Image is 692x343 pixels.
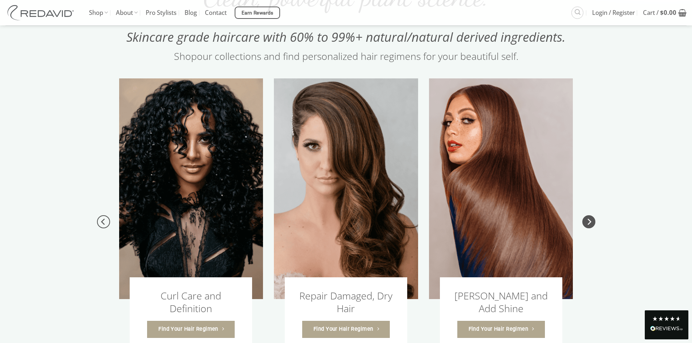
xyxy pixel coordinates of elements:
span: Cart / [643,4,676,22]
span: $ [660,8,664,17]
span: Find Your Hair Regimen [469,325,529,333]
a: Earn Rewards [235,7,280,19]
div: 4.8 Stars [652,316,681,322]
span: Find Your Hair Regimen [158,325,218,333]
h2: our collections and find personalized hair regimens for your beautiful self. [114,50,579,63]
bdi: 0.00 [660,8,676,17]
a: Find Your Hair Regimen [147,321,235,338]
img: REVIEWS.io [650,326,683,331]
div: Read All Reviews [650,324,683,334]
span: Find Your Hair Regimen [313,325,373,333]
div: Read All Reviews [645,310,688,339]
span: Earn Rewards [242,9,274,17]
h3: Repair Damaged, Dry Hair [296,289,396,315]
h3: Curl Care and Definition [141,289,241,315]
img: REDAVID Salon Products | United States [5,5,78,20]
a: Find Your Hair Regimen [302,321,390,338]
h3: [PERSON_NAME] and Add Shine [451,289,551,315]
a: Search [571,7,583,19]
a: Find Your Hair Regimen [457,321,545,338]
button: Previous [97,193,110,250]
a: Shop [174,50,197,63]
span: Skincare grade haircare with 60% to 99%+ natural/natural derived ingredients. [126,28,566,45]
button: Next [582,193,595,250]
span: Login / Register [592,4,635,22]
